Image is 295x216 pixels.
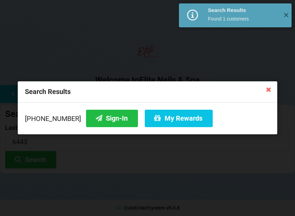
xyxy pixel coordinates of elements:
[208,7,278,14] div: Search Results
[18,81,277,103] div: Search Results
[25,110,270,127] div: [PHONE_NUMBER]
[86,110,138,127] button: Sign-In
[208,15,278,22] div: Found 1 customers
[145,110,213,127] button: My Rewards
